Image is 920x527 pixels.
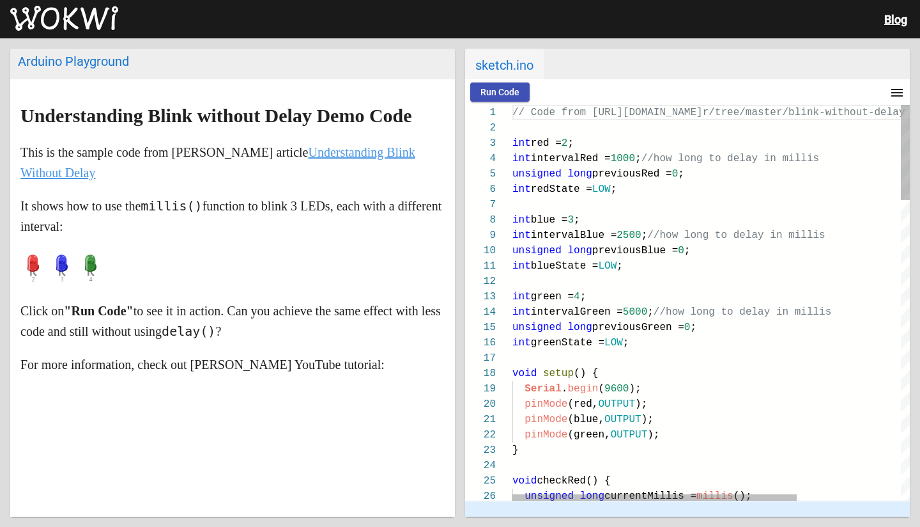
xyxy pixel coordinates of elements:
span: 4 [574,291,580,303]
span: sketch.ino [465,49,544,79]
span: ; [617,260,623,272]
span: long [567,168,592,180]
span: int [512,337,531,349]
span: Serial [525,383,562,395]
span: (green, [567,429,610,441]
div: 1 [465,105,496,120]
div: 16 [465,335,496,350]
div: 5 [465,166,496,182]
span: LOW [592,184,611,195]
span: ; [678,168,684,180]
span: 9600 [604,383,629,395]
span: 2500 [617,230,641,241]
span: int [512,153,531,164]
span: } [512,444,519,456]
span: 2 [562,138,568,149]
div: 14 [465,304,496,320]
span: void [512,475,537,487]
div: 6 [465,182,496,197]
span: ; [580,291,586,303]
span: //how long to delay in millis [654,306,831,318]
div: Arduino Playground [18,54,447,69]
span: ; [641,230,648,241]
span: pinMode [525,414,567,425]
mat-icon: menu [889,85,905,100]
div: 13 [465,289,496,304]
span: LOW [604,337,623,349]
code: delay() [162,324,215,339]
div: 2 [465,120,496,136]
span: previousGreen = [592,322,684,333]
span: OUTPUT [604,414,641,425]
img: Wokwi [10,6,118,31]
span: 3 [567,214,574,226]
span: 5000 [623,306,647,318]
div: 25 [465,473,496,489]
span: ; [623,337,629,349]
span: LOW [598,260,617,272]
span: (blue, [567,414,604,425]
p: This is the sample code from [PERSON_NAME] article [20,142,445,183]
span: intervalGreen = [531,306,623,318]
span: long [567,245,592,256]
span: //how long to delay in millis [647,230,825,241]
span: int [512,260,531,272]
div: 10 [465,243,496,258]
a: Blog [884,13,907,26]
div: 21 [465,412,496,427]
span: millis [696,491,733,502]
span: 1000 [611,153,635,164]
span: redState = [531,184,592,195]
span: OUTPUT [611,429,648,441]
span: setup [543,368,574,379]
span: ); [641,414,654,425]
span: green = [531,291,574,303]
span: OUTPUT [598,398,635,410]
span: int [512,230,531,241]
span: long [567,322,592,333]
div: 18 [465,366,496,381]
span: () { [574,368,598,379]
span: blue = [531,214,568,226]
span: unsigned [512,245,562,256]
span: (); [733,491,752,502]
div: 19 [465,381,496,397]
span: unsigned [525,491,574,502]
span: . [562,383,568,395]
span: Run Code [480,87,519,97]
span: ; [635,153,641,164]
div: 23 [465,443,496,458]
div: 24 [465,458,496,473]
div: 9 [465,228,496,243]
span: ; [690,322,696,333]
span: 0 [684,322,691,333]
span: 0 [678,245,684,256]
span: 0 [672,168,678,180]
span: ; [647,306,654,318]
span: greenState = [531,337,604,349]
p: It shows how to use the function to blink 3 LEDs, each with a different interval: [20,196,445,237]
p: Click on to see it in action. Can you achieve the same effect with less code and still without us... [20,301,445,342]
span: previousBlue = [592,245,678,256]
span: r/tree/master/blink-without-delay [703,107,905,118]
span: int [512,214,531,226]
h1: Understanding Blink without Delay Demo Code [20,106,445,126]
span: //how long to delay in millis [641,153,819,164]
div: 3 [465,136,496,151]
p: For more information, check out [PERSON_NAME] YouTube tutorial: [20,354,445,375]
span: void [512,368,537,379]
textarea: Editor content;Press Alt+F1 for Accessibility Options. [512,105,513,120]
div: 8 [465,212,496,228]
span: ); [647,429,659,441]
span: ; [574,214,580,226]
span: unsigned [512,168,562,180]
span: ); [629,383,641,395]
code: millis() [141,198,202,214]
span: pinMode [525,398,567,410]
span: checkRed() { [537,475,610,487]
a: Understanding Blink Without Delay [20,145,415,180]
div: 4 [465,151,496,166]
span: blueState = [531,260,599,272]
span: ; [611,184,617,195]
button: Run Code [470,83,530,102]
